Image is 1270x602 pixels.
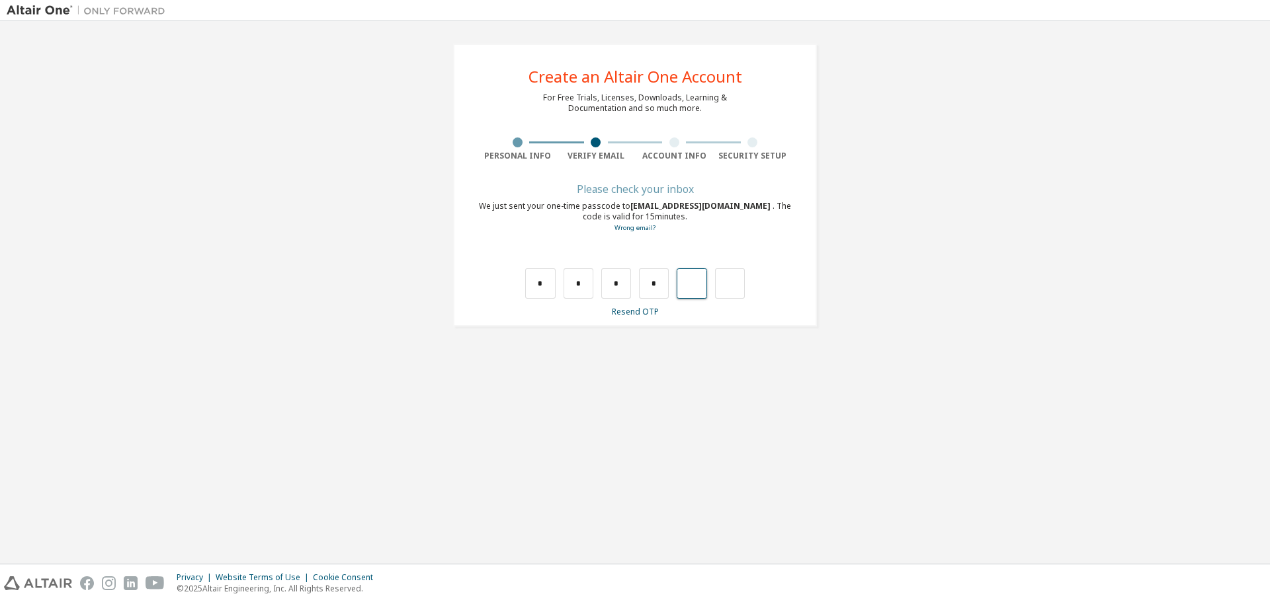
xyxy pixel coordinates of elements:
[714,151,792,161] div: Security Setup
[478,151,557,161] div: Personal Info
[612,306,659,317] a: Resend OTP
[216,572,313,583] div: Website Terms of Use
[529,69,742,85] div: Create an Altair One Account
[478,185,792,193] div: Please check your inbox
[478,201,792,233] div: We just sent your one-time passcode to . The code is valid for 15 minutes.
[543,93,727,114] div: For Free Trials, Licenses, Downloads, Learning & Documentation and so much more.
[146,576,165,590] img: youtube.svg
[177,572,216,583] div: Privacy
[7,4,172,17] img: Altair One
[4,576,72,590] img: altair_logo.svg
[614,223,656,232] a: Go back to the registration form
[630,200,773,211] span: [EMAIL_ADDRESS][DOMAIN_NAME]
[557,151,636,161] div: Verify Email
[80,576,94,590] img: facebook.svg
[313,572,381,583] div: Cookie Consent
[102,576,116,590] img: instagram.svg
[635,151,714,161] div: Account Info
[124,576,138,590] img: linkedin.svg
[177,583,381,594] p: © 2025 Altair Engineering, Inc. All Rights Reserved.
